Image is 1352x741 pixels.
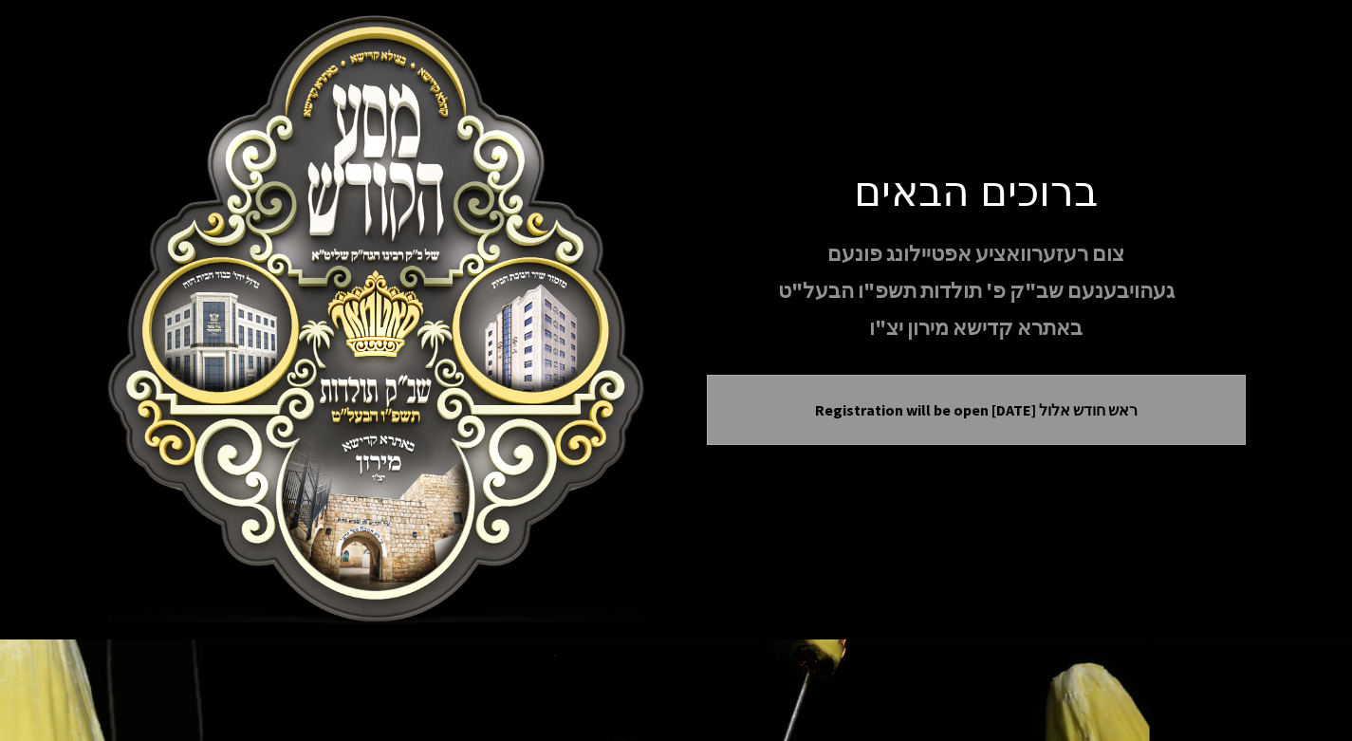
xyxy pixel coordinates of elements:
[707,237,1246,270] p: צום רעזערוואציע אפטיילונג פונעם
[707,311,1246,344] p: באתרא קדישא מירון יצ"ו
[707,274,1246,307] p: געהויבענעם שב"ק פ' תולדות תשפ"ו הבעל"ט
[107,15,646,624] img: Meron Toldos Logo
[731,398,1222,421] p: Registration will be open [DATE] ראש חודש אלול
[707,164,1246,214] h1: ברוכים הבאים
